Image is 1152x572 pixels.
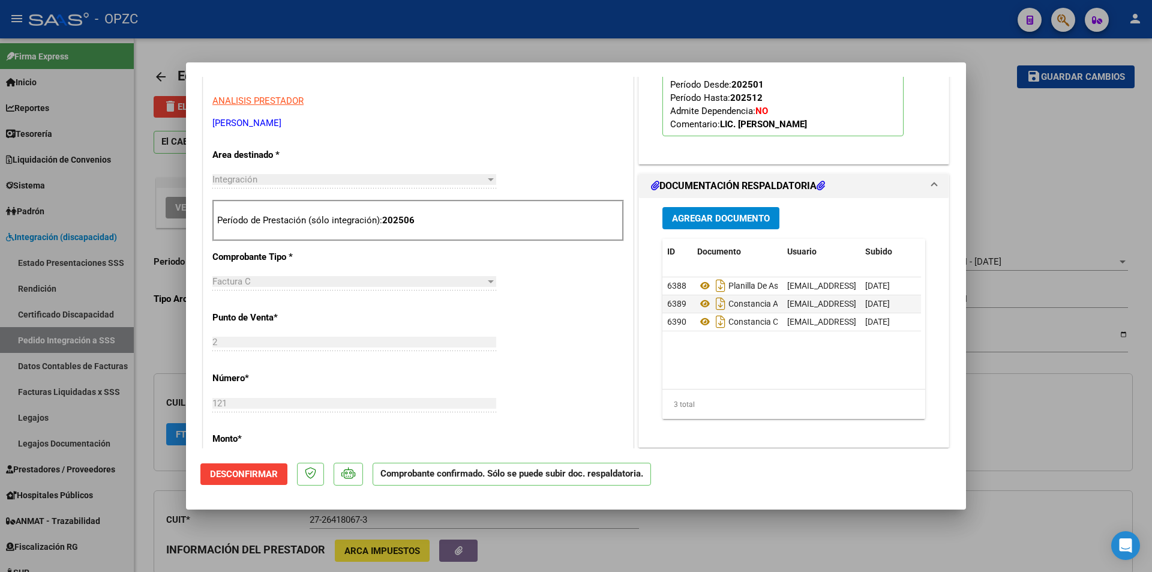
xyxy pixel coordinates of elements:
[787,281,991,291] span: [EMAIL_ADDRESS][DOMAIN_NAME] - [PERSON_NAME]
[787,299,991,309] span: [EMAIL_ADDRESS][DOMAIN_NAME] - [PERSON_NAME]
[670,53,816,130] span: CUIL: Nombre y Apellido: Período Desde: Período Hasta: Admite Dependencia:
[217,214,619,227] p: Período de Prestación (sólo integración):
[713,294,728,313] i: Descargar documento
[782,239,860,265] datatable-header-cell: Usuario
[667,281,686,291] span: 6388
[697,247,741,256] span: Documento
[212,372,336,385] p: Número
[639,198,949,447] div: DOCUMENTACIÓN RESPALDATORIA
[865,247,892,256] span: Subido
[212,250,336,264] p: Comprobante Tipo *
[747,66,816,77] strong: [PERSON_NAME]
[212,432,336,446] p: Monto
[697,299,790,309] span: Constancia Arca
[730,92,763,103] strong: 202512
[865,281,890,291] span: [DATE]
[1111,531,1140,560] div: Open Intercom Messenger
[212,276,251,287] span: Factura C
[662,390,925,420] div: 3 total
[713,312,728,331] i: Descargar documento
[212,148,336,162] p: Area destinado *
[662,207,779,229] button: Agregar Documento
[667,299,686,309] span: 6389
[210,469,278,480] span: Desconfirmar
[212,174,257,185] span: Integración
[212,116,624,130] p: [PERSON_NAME]
[697,281,830,291] span: Planilla De Asistencia Junio
[212,311,336,325] p: Punto de Venta
[713,276,728,295] i: Descargar documento
[672,213,770,224] span: Agregar Documento
[200,463,287,485] button: Desconfirmar
[639,174,949,198] mat-expansion-panel-header: DOCUMENTACIÓN RESPALDATORIA
[920,239,980,265] datatable-header-cell: Acción
[373,463,651,486] p: Comprobante confirmado. Sólo se puede subir doc. respaldatoria.
[860,239,920,265] datatable-header-cell: Subido
[865,317,890,327] span: [DATE]
[731,79,764,90] strong: 202501
[667,317,686,327] span: 6390
[667,247,675,256] span: ID
[720,119,807,130] strong: LIC. [PERSON_NAME]
[382,215,415,226] strong: 202506
[787,247,817,256] span: Usuario
[787,317,991,327] span: [EMAIL_ADDRESS][DOMAIN_NAME] - [PERSON_NAME]
[670,119,807,130] span: Comentario:
[755,106,768,116] strong: NO
[651,179,825,193] h1: DOCUMENTACIÓN RESPALDATORIA
[865,299,890,309] span: [DATE]
[692,239,782,265] datatable-header-cell: Documento
[662,239,692,265] datatable-header-cell: ID
[697,317,787,327] span: Constancia Cae
[212,95,304,106] span: ANALISIS PRESTADOR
